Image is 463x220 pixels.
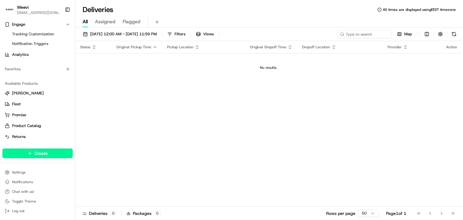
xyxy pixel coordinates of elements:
span: Engage [12,22,25,27]
button: Product Catalog [2,121,73,131]
a: Promise [5,112,70,118]
div: 📗 [6,119,11,124]
span: Toggle Theme [12,199,36,204]
button: Start new chat [102,59,110,66]
span: Filters [175,31,185,37]
span: [DATE] [53,93,66,98]
div: Start new chat [27,57,99,63]
span: [PERSON_NAME] [12,91,44,96]
a: Product Catalog [5,123,70,129]
button: Engage [2,20,73,29]
div: 0 [110,211,117,216]
span: Original Pickup Time [116,45,151,49]
div: Favorites [2,64,73,74]
span: Pickup Location [167,45,194,49]
span: Analytics [12,52,29,57]
span: Pylon [60,133,73,138]
button: Toggle Theme [2,197,73,206]
span: All times are displayed using EEST timezone [383,7,456,12]
a: Returns [5,134,70,139]
span: Map [404,31,412,37]
span: Settings [12,170,26,175]
button: Views [193,30,216,38]
div: Packages [127,210,161,216]
div: Available Products [2,79,73,88]
button: Create [2,148,73,158]
button: Weevi [17,4,29,10]
button: [PERSON_NAME] [2,88,73,98]
button: Map [394,30,415,38]
span: Log out [12,209,24,213]
span: Assigned [95,18,115,25]
span: Chat with us! [12,189,34,194]
span: Promise [12,112,26,118]
span: Fleet [12,101,21,107]
span: All [83,18,88,25]
span: Provider [388,45,402,49]
span: Notification Triggers [12,41,48,46]
a: 💻API Documentation [49,116,99,127]
div: Action [446,45,457,49]
a: Tracking Customization [10,30,65,38]
button: Notifications [2,178,73,186]
span: Tracking Customization [12,31,54,37]
div: No results. [78,65,459,70]
a: Powered byPylon [43,133,73,138]
span: Knowledge Base [12,118,46,124]
button: Log out [2,207,73,215]
button: [DATE] 12:00 AM - [DATE] 11:59 PM [80,30,159,38]
span: [PERSON_NAME] [19,93,49,98]
span: Dropoff Location [302,45,330,49]
div: Past conversations [6,78,40,83]
span: Create [35,150,48,156]
span: Returns [12,134,26,139]
div: Deliveries [83,210,117,216]
p: Welcome 👋 [6,24,110,33]
div: 0 [154,211,161,216]
img: Weevi [5,6,14,14]
button: Returns [2,132,73,142]
span: Notifications [12,180,33,184]
a: Notification Triggers [10,40,65,48]
input: Type to search [338,30,392,38]
span: Status [80,45,90,49]
img: Lynn Barakat [6,88,16,97]
span: API Documentation [57,118,97,124]
h1: Deliveries [83,5,113,14]
div: 💻 [51,119,56,124]
img: Nash [6,6,18,18]
a: [PERSON_NAME] [5,91,70,96]
button: See all [93,77,110,84]
img: 1736555255976-a54dd68f-1ca7-489b-9aae-adbdc363a1c4 [6,57,17,68]
span: Views [203,31,214,37]
button: Chat with us! [2,187,73,196]
button: Refresh [450,30,458,38]
img: 8571987876998_91fb9ceb93ad5c398215_72.jpg [13,57,24,68]
input: Got a question? Start typing here... [16,39,109,45]
div: Page 1 of 1 [386,210,406,216]
button: Filters [165,30,188,38]
button: Settings [2,168,73,177]
button: Fleet [2,99,73,109]
a: Analytics [2,50,73,59]
span: • [50,93,52,98]
p: Rows per page [326,210,355,216]
span: Flagged [123,18,140,25]
span: [DATE] 12:00 AM - [DATE] 11:59 PM [90,31,157,37]
span: Original Dropoff Time [250,45,286,49]
button: [EMAIL_ADDRESS][DOMAIN_NAME] [17,10,60,15]
a: Fleet [5,101,70,107]
a: 📗Knowledge Base [4,116,49,127]
button: WeeviWeevi[EMAIL_ADDRESS][DOMAIN_NAME] [2,2,62,17]
div: We're available if you need us! [27,63,83,68]
button: Promise [2,110,73,120]
span: Product Catalog [12,123,41,129]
